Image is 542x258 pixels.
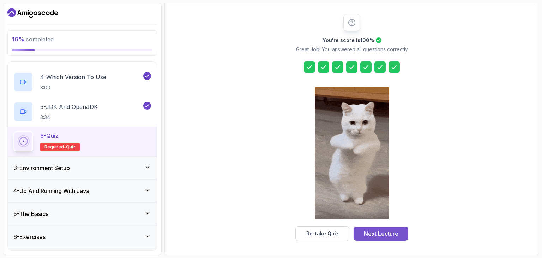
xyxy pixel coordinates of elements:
[13,210,48,218] h3: 5 - The Basics
[13,131,151,151] button: 6-QuizRequired-quiz
[13,164,70,172] h3: 3 - Environment Setup
[8,157,157,179] button: 3-Environment Setup
[44,144,66,150] span: Required-
[40,102,98,111] p: 5 - JDK And OpenJDK
[7,7,58,19] a: Dashboard
[8,225,157,248] button: 6-Exercises
[13,233,46,241] h3: 6 - Exercises
[40,84,106,91] p: 3:00
[315,87,389,219] img: cool-cat
[295,226,349,241] button: Re-take Quiz
[323,37,374,44] h2: You're score is 100 %
[13,187,89,195] h3: 4 - Up And Running With Java
[40,73,106,81] p: 4 - Which Version To Use
[8,180,157,202] button: 4-Up And Running With Java
[12,36,24,43] span: 16 %
[306,230,339,237] div: Re-take Quiz
[40,114,98,121] p: 3:34
[13,72,151,92] button: 4-Which Version To Use3:00
[40,131,59,140] p: 6 - Quiz
[8,203,157,225] button: 5-The Basics
[364,229,398,238] div: Next Lecture
[12,36,54,43] span: completed
[66,144,76,150] span: quiz
[354,227,408,241] button: Next Lecture
[296,46,408,53] p: Great Job! You answered all questions correctly
[13,102,151,122] button: 5-JDK And OpenJDK3:34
